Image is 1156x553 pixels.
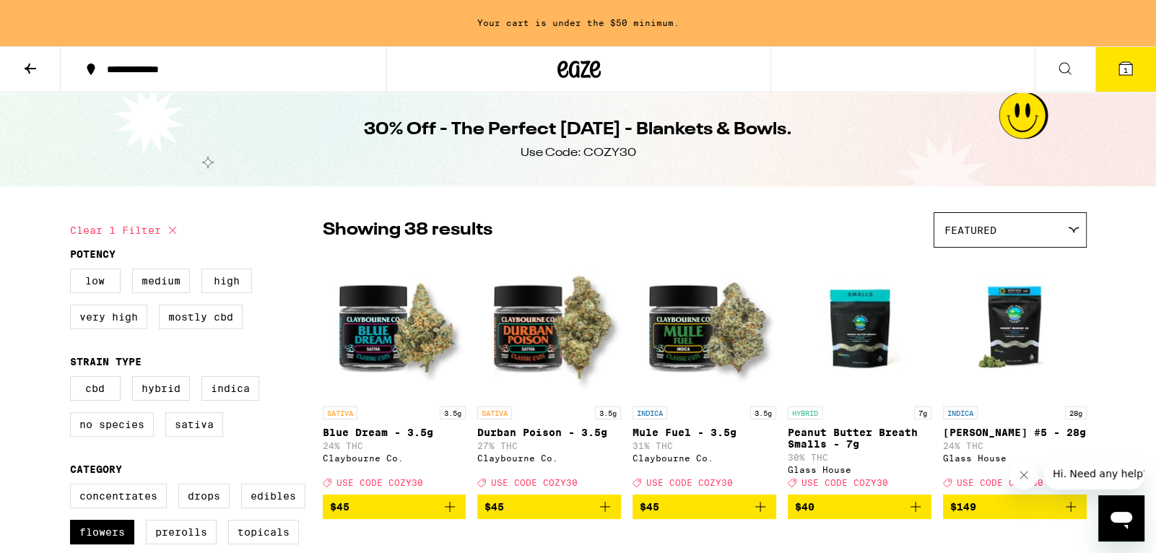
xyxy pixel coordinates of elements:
p: Showing 38 results [323,218,492,243]
span: Featured [944,225,996,236]
p: 24% THC [943,441,1087,450]
span: $45 [330,501,349,513]
p: INDICA [943,406,978,419]
span: 1 [1124,66,1128,74]
a: Open page for Durban Poison - 3.5g from Claybourne Co. [477,255,621,495]
label: Low [70,269,121,293]
label: Prerolls [146,520,217,544]
p: [PERSON_NAME] #5 - 28g [943,427,1087,438]
label: Flowers [70,520,134,544]
span: USE CODE COZY30 [491,478,578,487]
img: Claybourne Co. - Durban Poison - 3.5g [477,255,621,399]
button: Add to bag [477,495,621,519]
iframe: Button to launch messaging window [1098,495,1144,541]
button: 1 [1095,47,1156,92]
label: High [201,269,252,293]
legend: Category [70,463,122,475]
span: USE CODE COZY30 [801,478,888,487]
div: Glass House [788,465,931,474]
label: Mostly CBD [159,305,243,329]
label: No Species [70,412,154,437]
label: Sativa [165,412,223,437]
span: $45 [640,501,659,513]
label: CBD [70,376,121,401]
p: 3.5g [440,406,466,419]
div: Glass House [943,453,1087,463]
label: Drops [178,484,230,508]
img: Glass House - Donny Burger #5 - 28g [943,255,1087,399]
img: Glass House - Peanut Butter Breath Smalls - 7g [788,255,931,399]
span: $149 [950,501,976,513]
legend: Strain Type [70,356,142,367]
a: Open page for Mule Fuel - 3.5g from Claybourne Co. [633,255,776,495]
p: INDICA [633,406,667,419]
div: Claybourne Co. [477,453,621,463]
label: Indica [201,376,259,401]
p: 27% THC [477,441,621,450]
span: USE CODE COZY30 [336,478,423,487]
a: Open page for Donny Burger #5 - 28g from Glass House [943,255,1087,495]
span: Hi. Need any help? [9,10,104,22]
label: Topicals [228,520,299,544]
span: $40 [795,501,814,513]
p: SATIVA [323,406,357,419]
p: 7g [914,406,931,419]
div: Claybourne Co. [633,453,776,463]
p: 28g [1065,406,1087,419]
p: Durban Poison - 3.5g [477,427,621,438]
p: Peanut Butter Breath Smalls - 7g [788,427,931,450]
label: Edibles [241,484,305,508]
iframe: Close message [1009,461,1038,489]
p: 24% THC [323,441,466,450]
button: Add to bag [788,495,931,519]
span: USE CODE COZY30 [957,478,1043,487]
span: USE CODE COZY30 [646,478,733,487]
label: Hybrid [132,376,190,401]
legend: Potency [70,248,116,260]
p: HYBRID [788,406,822,419]
span: $45 [484,501,504,513]
div: Claybourne Co. [323,453,466,463]
p: 31% THC [633,441,776,450]
button: Add to bag [323,495,466,519]
a: Open page for Blue Dream - 3.5g from Claybourne Co. [323,255,466,495]
iframe: Message from company [1044,458,1144,489]
img: Claybourne Co. - Mule Fuel - 3.5g [633,255,776,399]
button: Add to bag [633,495,776,519]
p: 30% THC [788,453,931,462]
a: Open page for Peanut Butter Breath Smalls - 7g from Glass House [788,255,931,495]
p: 3.5g [595,406,621,419]
button: Clear 1 filter [70,212,181,248]
h1: 30% Off - The Perfect [DATE] - Blankets & Bowls. [364,118,792,142]
p: Mule Fuel - 3.5g [633,427,776,438]
button: Add to bag [943,495,1087,519]
p: SATIVA [477,406,512,419]
div: Use Code: COZY30 [521,145,636,161]
label: Medium [132,269,190,293]
p: 3.5g [750,406,776,419]
label: Concentrates [70,484,167,508]
label: Very High [70,305,147,329]
p: Blue Dream - 3.5g [323,427,466,438]
img: Claybourne Co. - Blue Dream - 3.5g [323,255,466,399]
